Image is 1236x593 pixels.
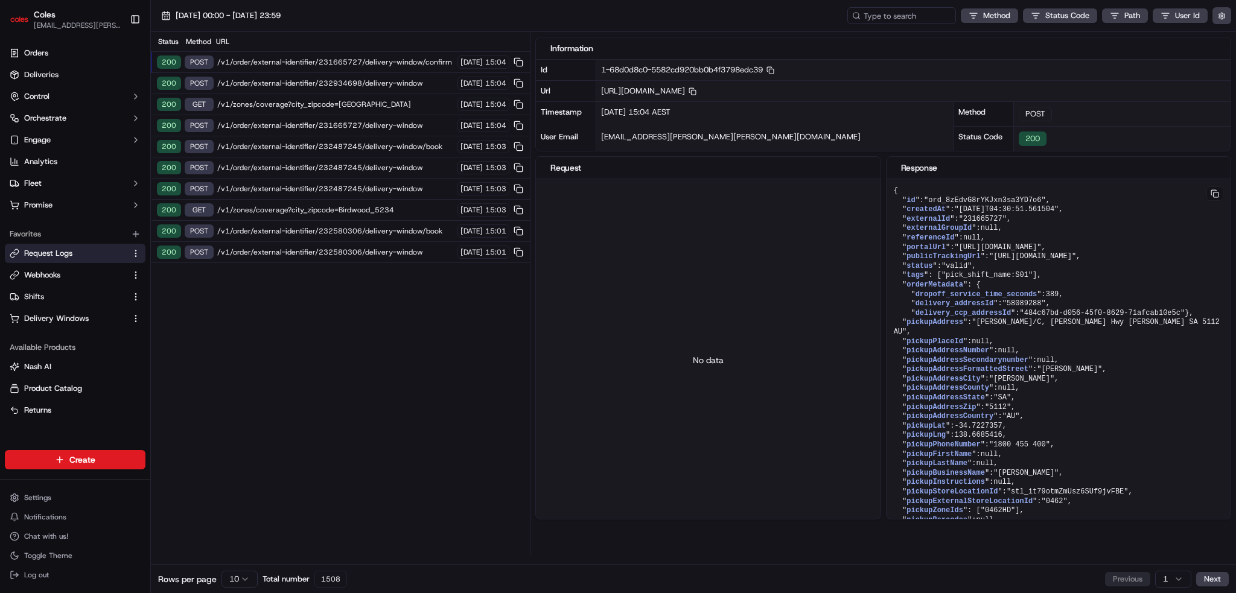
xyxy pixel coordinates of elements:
span: Nash AI [24,361,51,372]
a: Returns [10,405,141,416]
span: Product Catalog [24,383,82,394]
img: Nash [12,12,36,36]
span: "[PERSON_NAME]" [1037,365,1102,373]
span: 15:04 [485,57,506,67]
span: pickupFirstName [906,450,972,458]
span: /v1/order/external-identifier/232487245/delivery-window [217,163,454,173]
button: Nash AI [5,357,145,376]
div: POST [1019,107,1052,121]
span: "[URL][DOMAIN_NAME]" [954,243,1041,252]
div: Url [536,80,596,101]
span: null [981,224,998,232]
div: Favorites [5,224,145,244]
a: Nash AI [10,361,141,372]
span: "0462" [1042,497,1068,506]
span: "SA" [993,393,1011,402]
p: Welcome 👋 [12,48,220,68]
span: /v1/zones/coverage?city_zipcode=[GEOGRAPHIC_DATA] [217,100,454,109]
span: /v1/order/external-identifier/232487245/delivery-window/book [217,142,454,151]
div: Id [536,60,596,80]
button: Engage [5,130,145,150]
span: null [1037,356,1054,364]
div: 200 [1019,132,1046,146]
div: Status [156,37,180,46]
span: "231665727" [959,215,1007,223]
span: pickupStoreLocationId [906,487,998,496]
span: Delivery Windows [24,313,89,324]
span: 15:01 [485,247,506,257]
button: User Id [1153,8,1208,23]
span: pickupLat [906,422,946,430]
button: Toggle Theme [5,547,145,564]
button: Delivery Windows [5,309,145,328]
span: 15:03 [485,163,506,173]
span: null [998,346,1015,355]
button: Create [5,450,145,469]
button: Control [5,87,145,106]
div: POST [185,119,214,132]
span: 138.6685416 [954,431,1002,439]
span: createdAt [906,205,946,214]
span: [DATE] [460,247,483,257]
span: "[PERSON_NAME]/C, [PERSON_NAME] Hwy [PERSON_NAME] SA 5112 AU" [894,318,1224,336]
span: pickupZoneIds [906,506,963,515]
div: POST [185,77,214,90]
span: /v1/order/external-identifier/231665727/delivery-window/confirm [217,57,454,67]
span: 389 [1046,290,1059,299]
span: User Id [1175,10,1200,21]
button: Start new chat [205,119,220,133]
div: User Email [536,127,596,151]
input: Got a question? Start typing here... [31,78,217,90]
button: ColesColes[EMAIL_ADDRESS][PERSON_NAME][PERSON_NAME][DOMAIN_NAME] [5,5,125,34]
a: 💻API Documentation [97,170,199,192]
span: Knowledge Base [24,175,92,187]
span: "[PERSON_NAME]" [993,469,1059,477]
span: [DATE] [460,205,483,215]
span: Request Logs [24,248,72,259]
span: pickupBusinessName [906,469,985,477]
a: Delivery Windows [10,313,126,324]
span: Rows per page [158,573,217,585]
span: publicTrackingUrl [906,252,980,261]
span: pickupPhoneNumber [906,440,980,449]
div: GET [185,203,214,217]
span: [DATE] [460,100,483,109]
span: Pylon [120,205,146,214]
span: Promise [24,200,53,211]
span: [DATE] [460,163,483,173]
button: Settings [5,489,145,506]
div: POST [185,224,214,238]
span: /v1/order/external-identifier/232934698/delivery-window [217,78,454,88]
span: "[DATE]T04:30:51.561504" [954,205,1059,214]
div: Information [550,42,1216,54]
span: null [993,478,1011,486]
span: Settings [24,493,51,503]
span: Engage [24,135,51,145]
span: null [976,459,993,468]
button: Status Code [1023,8,1097,23]
span: referenceId [906,233,954,242]
span: Orchestrate [24,113,66,124]
span: "5112" [985,403,1011,411]
span: pickupAddressCountry [906,412,993,420]
div: POST [185,140,214,153]
span: null [976,516,993,524]
span: "valid" [941,262,972,270]
span: /v1/order/external-identifier/231665727/delivery-window [217,121,454,130]
div: POST [185,55,214,69]
a: Orders [5,43,145,63]
span: Total number [263,574,310,585]
span: Notifications [24,512,66,522]
a: Product Catalog [10,383,141,394]
div: POST [185,246,214,259]
span: "0462HD" [981,506,1016,515]
span: Webhooks [24,270,60,281]
button: Fleet [5,174,145,193]
span: Log out [24,570,49,580]
div: Response [901,162,1216,174]
div: Start new chat [41,115,198,127]
div: 200 [157,140,181,153]
div: 200 [157,203,181,217]
button: Webhooks [5,265,145,285]
div: 200 [157,182,181,195]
